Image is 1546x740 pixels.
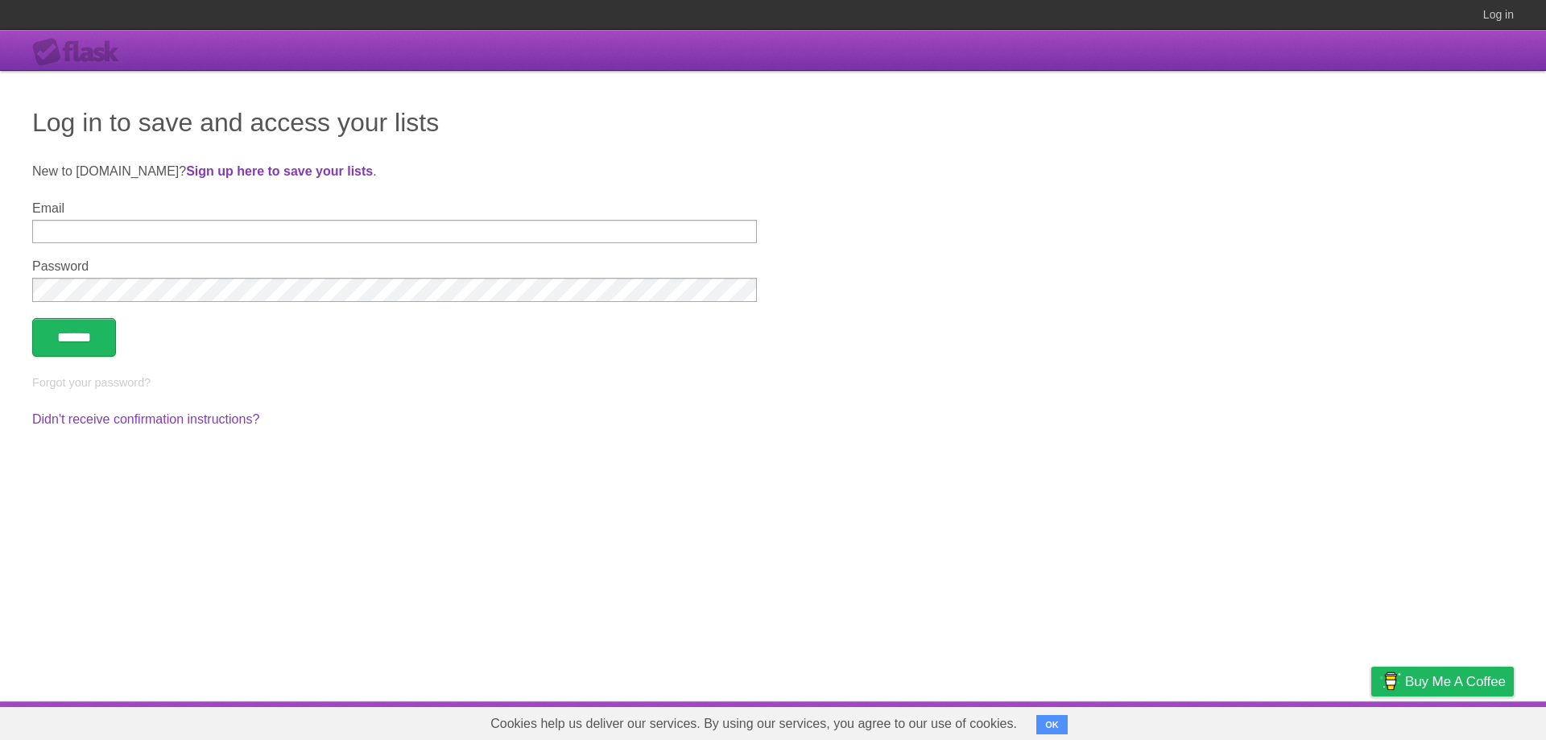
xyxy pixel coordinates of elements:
[1296,705,1331,736] a: Terms
[1210,705,1275,736] a: Developers
[32,412,259,426] a: Didn't receive confirmation instructions?
[1157,705,1191,736] a: About
[1371,667,1514,697] a: Buy me a coffee
[32,201,757,216] label: Email
[1412,705,1514,736] a: Suggest a feature
[32,376,151,389] a: Forgot your password?
[1350,705,1392,736] a: Privacy
[32,259,757,274] label: Password
[1036,715,1068,734] button: OK
[474,708,1033,740] span: Cookies help us deliver our services. By using our services, you agree to our use of cookies.
[186,164,373,178] a: Sign up here to save your lists
[1379,668,1401,695] img: Buy me a coffee
[32,103,1514,142] h1: Log in to save and access your lists
[32,162,1514,181] p: New to [DOMAIN_NAME]? .
[32,38,129,67] div: Flask
[1405,668,1506,696] span: Buy me a coffee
